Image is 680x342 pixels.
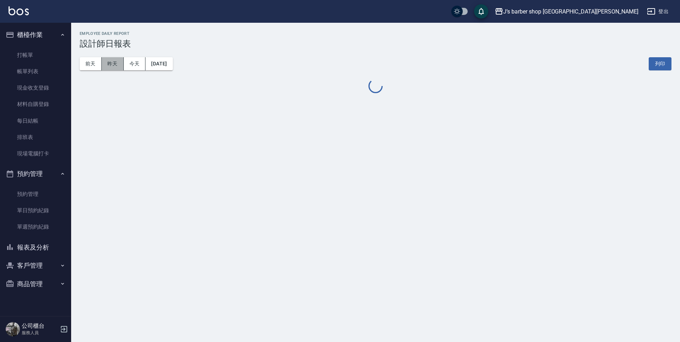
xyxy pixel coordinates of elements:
[124,57,146,70] button: 今天
[503,7,638,16] div: J’s barber shop [GEOGRAPHIC_DATA][PERSON_NAME]
[80,39,671,49] h3: 設計師日報表
[3,26,68,44] button: 櫃檯作業
[3,202,68,219] a: 單日預約紀錄
[3,113,68,129] a: 每日結帳
[3,63,68,80] a: 帳單列表
[3,219,68,235] a: 單週預約紀錄
[649,57,671,70] button: 列印
[3,256,68,275] button: 客戶管理
[3,186,68,202] a: 預約管理
[474,4,488,18] button: save
[80,57,102,70] button: 前天
[3,145,68,162] a: 現場電腦打卡
[3,275,68,293] button: 商品管理
[80,31,671,36] h2: Employee Daily Report
[3,47,68,63] a: 打帳單
[3,129,68,145] a: 排班表
[6,322,20,336] img: Person
[22,322,58,330] h5: 公司櫃台
[3,80,68,96] a: 現金收支登錄
[102,57,124,70] button: 昨天
[22,330,58,336] p: 服務人員
[492,4,641,19] button: J’s barber shop [GEOGRAPHIC_DATA][PERSON_NAME]
[9,6,29,15] img: Logo
[3,238,68,257] button: 報表及分析
[3,96,68,112] a: 材料自購登錄
[145,57,172,70] button: [DATE]
[644,5,671,18] button: 登出
[3,165,68,183] button: 預約管理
